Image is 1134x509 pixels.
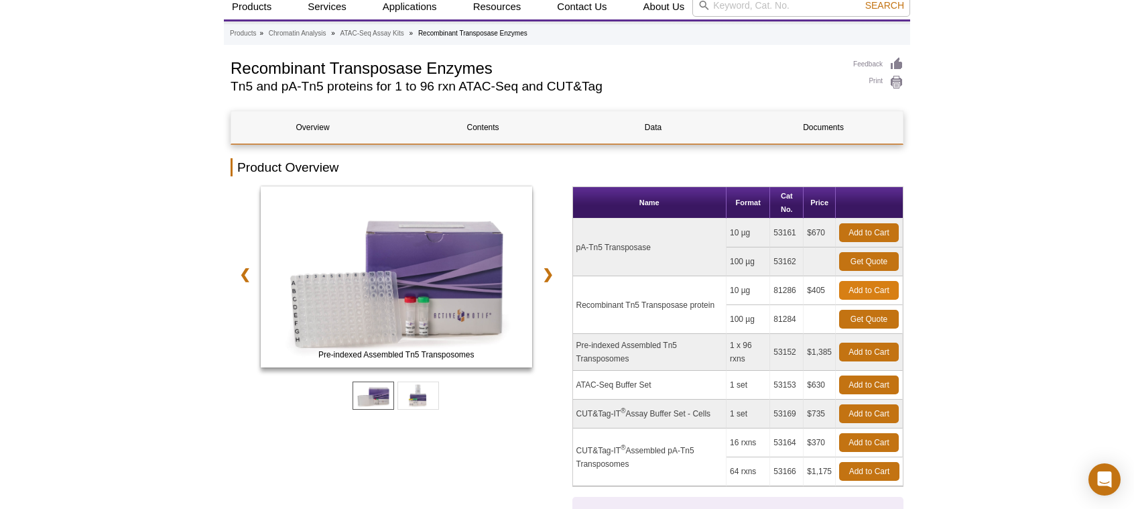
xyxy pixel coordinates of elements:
th: Cat No. [770,187,804,219]
a: Products [230,27,256,40]
td: 64 rxns [727,457,770,486]
td: 53164 [770,429,804,457]
a: Add to Cart [839,223,899,242]
td: 53161 [770,219,804,247]
td: CUT&Tag-IT Assembled pA-Tn5 Transposomes [573,429,727,486]
h2: Tn5 and pA-Tn5 proteins for 1 to 96 rxn ATAC-Seq and CUT&Tag [231,80,840,93]
li: Recombinant Transposase Enzymes [418,30,527,37]
td: Recombinant Tn5 Transposase protein [573,276,727,334]
td: 81284 [770,305,804,334]
li: » [259,30,263,37]
td: $630 [804,371,836,400]
th: Format [727,187,770,219]
a: Print [853,75,903,90]
span: Pre-indexed Assembled Tn5 Transposomes [263,348,529,361]
td: 100 µg [727,247,770,276]
td: ATAC-Seq Buffer Set [573,371,727,400]
a: ❮ [231,259,259,290]
li: » [409,30,414,37]
a: Get Quote [839,310,899,329]
td: 53169 [770,400,804,429]
a: Add to Cart [839,376,899,394]
li: » [331,30,335,37]
a: Overview [231,111,394,144]
td: 53162 [770,247,804,276]
a: ATAC-Seq Kit [261,186,532,372]
td: CUT&Tag-IT Assay Buffer Set - Cells [573,400,727,429]
td: $1,175 [804,457,836,486]
a: Add to Cart [839,462,899,481]
td: 10 µg [727,276,770,305]
td: 53166 [770,457,804,486]
div: Open Intercom Messenger [1088,463,1121,496]
a: ❯ [533,259,562,290]
td: 53153 [770,371,804,400]
a: Add to Cart [839,343,899,361]
td: 10 µg [727,219,770,247]
td: pA-Tn5 Transposase [573,219,727,276]
a: Add to Cart [839,404,899,423]
a: Contents [401,111,564,144]
td: 1 x 96 rxns [727,334,770,371]
a: Feedback [853,57,903,72]
a: Chromatin Analysis [269,27,326,40]
sup: ® [621,444,625,451]
td: 53152 [770,334,804,371]
td: $370 [804,429,836,457]
a: Add to Cart [839,433,899,452]
img: Pre-indexed Assembled Tn5 Transposomes [261,186,532,367]
a: Add to Cart [839,281,899,300]
a: Documents [742,111,905,144]
a: Data [572,111,735,144]
a: ATAC-Seq Assay Kits [340,27,404,40]
td: 16 rxns [727,429,770,457]
td: $1,385 [804,334,836,371]
a: Get Quote [839,252,899,271]
td: 100 µg [727,305,770,334]
td: 1 set [727,400,770,429]
th: Name [573,187,727,219]
td: $405 [804,276,836,305]
h1: Recombinant Transposase Enzymes [231,57,840,77]
td: $670 [804,219,836,247]
td: 1 set [727,371,770,400]
td: Pre-indexed Assembled Tn5 Transposomes [573,334,727,371]
td: 81286 [770,276,804,305]
td: $735 [804,400,836,429]
th: Price [804,187,836,219]
sup: ® [621,407,625,414]
h2: Product Overview [231,158,903,176]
